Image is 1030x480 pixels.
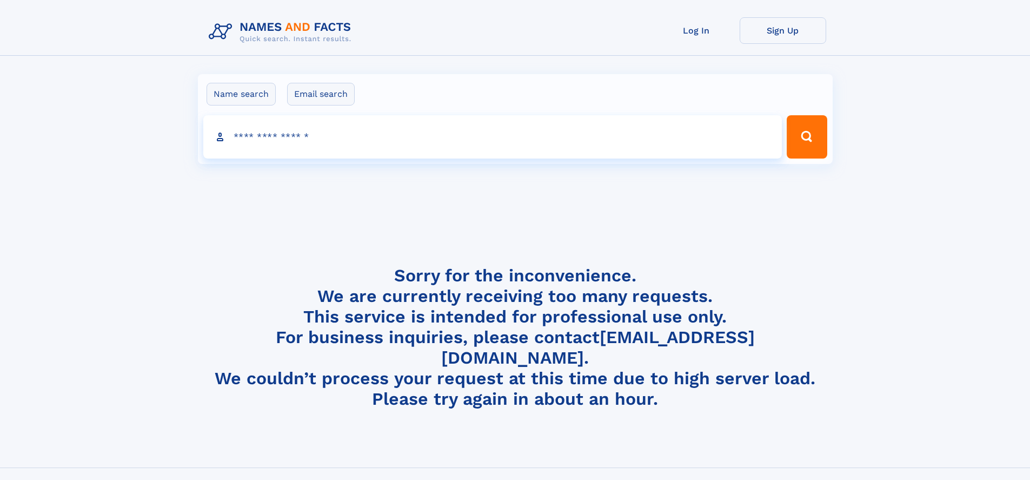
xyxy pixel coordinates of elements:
[740,17,826,44] a: Sign Up
[653,17,740,44] a: Log In
[204,265,826,410] h4: Sorry for the inconvenience. We are currently receiving too many requests. This service is intend...
[787,115,827,159] button: Search Button
[207,83,276,106] label: Name search
[203,115,782,159] input: search input
[287,83,355,106] label: Email search
[204,17,360,47] img: Logo Names and Facts
[441,327,755,368] a: [EMAIL_ADDRESS][DOMAIN_NAME]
